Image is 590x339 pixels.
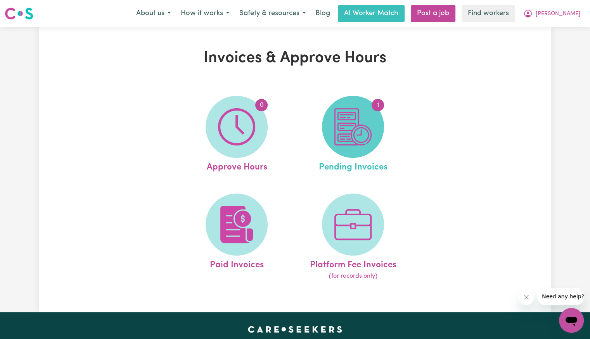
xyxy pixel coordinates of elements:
[519,289,534,305] iframe: Close message
[255,99,268,111] span: 0
[518,5,585,22] button: My Account
[181,194,292,281] a: Paid Invoices
[248,326,342,332] a: Careseekers home page
[462,5,515,22] a: Find workers
[129,49,461,67] h1: Invoices & Approve Hours
[310,256,396,272] span: Platform Fee Invoices
[411,5,455,22] a: Post a job
[181,96,292,174] a: Approve Hours
[297,194,409,281] a: Platform Fee Invoices(for records only)
[206,158,267,174] span: Approve Hours
[234,5,311,22] button: Safety & resources
[311,5,335,22] a: Blog
[5,7,33,21] img: Careseekers logo
[131,5,176,22] button: About us
[319,158,388,174] span: Pending Invoices
[338,5,405,22] a: AI Worker Match
[559,308,584,333] iframe: Button to launch messaging window
[5,5,33,22] a: Careseekers logo
[329,272,377,281] span: (for records only)
[372,99,384,111] span: 1
[536,10,580,18] span: [PERSON_NAME]
[537,288,584,305] iframe: Message from company
[5,5,47,12] span: Need any help?
[176,5,234,22] button: How it works
[297,96,409,174] a: Pending Invoices
[210,256,264,272] span: Paid Invoices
